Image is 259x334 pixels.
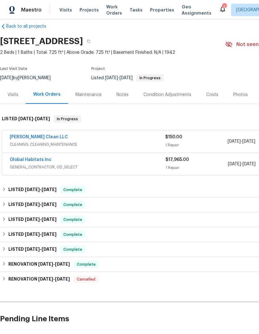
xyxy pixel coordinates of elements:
[74,276,98,282] span: Cancelled
[8,246,57,253] h6: LISTED
[8,231,57,238] h6: LISTED
[83,36,94,47] button: Copy Address
[233,92,248,98] div: Photos
[105,76,133,80] span: -
[143,92,191,98] div: Condition Adjustments
[38,262,70,266] span: -
[25,217,40,222] span: [DATE]
[182,4,211,16] span: Geo Assignments
[42,247,57,251] span: [DATE]
[228,139,241,144] span: [DATE]
[150,7,174,13] span: Properties
[25,187,40,192] span: [DATE]
[8,216,57,223] h6: LISTED
[42,232,57,236] span: [DATE]
[166,158,189,162] span: $17,965.00
[10,135,68,139] a: [PERSON_NAME] Clean LLC
[38,277,70,281] span: -
[8,201,57,208] h6: LISTED
[80,7,99,13] span: Projects
[18,117,50,121] span: -
[206,92,218,98] div: Costs
[61,217,85,223] span: Complete
[222,4,226,10] div: 1
[228,138,255,144] span: -
[10,158,52,162] a: Global Habitats Inc
[106,4,122,16] span: Work Orders
[42,217,57,222] span: [DATE]
[18,117,33,121] span: [DATE]
[8,276,70,283] h6: RENOVATION
[165,135,182,139] span: $150.00
[242,139,255,144] span: [DATE]
[21,7,42,13] span: Maestro
[166,165,228,171] div: 1 Repair
[35,117,50,121] span: [DATE]
[91,67,105,71] span: Project
[120,76,133,80] span: [DATE]
[228,161,256,167] span: -
[8,186,57,194] h6: LISTED
[42,187,57,192] span: [DATE]
[25,232,40,236] span: [DATE]
[137,76,163,80] span: In Progress
[54,116,80,122] span: In Progress
[55,262,70,266] span: [DATE]
[25,202,57,207] span: -
[25,217,57,222] span: -
[61,231,85,238] span: Complete
[55,277,70,281] span: [DATE]
[75,92,102,98] div: Maintenance
[25,232,57,236] span: -
[38,262,53,266] span: [DATE]
[61,246,85,253] span: Complete
[25,187,57,192] span: -
[25,247,40,251] span: [DATE]
[33,91,61,98] div: Work Orders
[91,76,164,80] span: Listed
[2,115,50,123] h6: LISTED
[228,162,241,166] span: [DATE]
[8,261,70,268] h6: RENOVATION
[116,92,129,98] div: Notes
[243,162,256,166] span: [DATE]
[25,202,40,207] span: [DATE]
[10,164,166,170] span: GENERAL_CONTRACTOR, OD_SELECT
[129,8,143,12] span: Tasks
[59,7,72,13] span: Visits
[61,202,85,208] span: Complete
[74,261,98,268] span: Complete
[7,92,18,98] div: Visits
[61,187,85,193] span: Complete
[105,76,118,80] span: [DATE]
[10,141,165,148] span: CLEANING, CLEANING_MAINTENANCE
[165,142,227,148] div: 1 Repair
[25,247,57,251] span: -
[42,202,57,207] span: [DATE]
[38,277,53,281] span: [DATE]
